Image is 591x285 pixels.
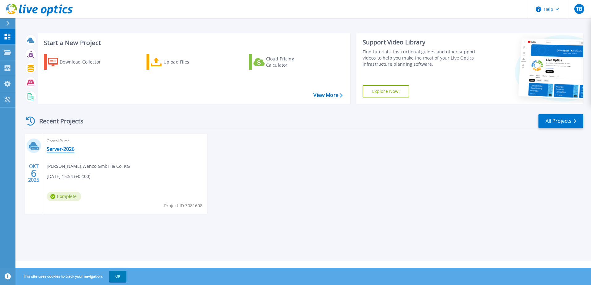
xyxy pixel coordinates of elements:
[576,6,582,11] span: TB
[147,54,215,70] a: Upload Files
[363,49,478,67] div: Find tutorials, instructional guides and other support videos to help you make the most of your L...
[28,162,40,184] div: OKT 2025
[266,56,316,68] div: Cloud Pricing Calculator
[60,56,109,68] div: Download Collector
[363,85,410,97] a: Explore Now!
[363,38,478,46] div: Support Video Library
[47,138,203,144] span: Optical Prime
[249,54,318,70] a: Cloud Pricing Calculator
[44,54,113,70] a: Download Collector
[17,271,126,282] span: This site uses cookies to track your navigation.
[24,114,92,129] div: Recent Projects
[31,171,36,176] span: 6
[164,56,213,68] div: Upload Files
[47,173,90,180] span: [DATE] 15:54 (+02:00)
[538,114,583,128] a: All Projects
[313,92,342,98] a: View More
[47,192,81,201] span: Complete
[164,202,202,209] span: Project ID: 3081608
[47,146,74,152] a: Server-2026
[47,163,130,170] span: [PERSON_NAME] , Wenco GmbH & Co. KG
[109,271,126,282] button: OK
[44,39,342,46] h3: Start a New Project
